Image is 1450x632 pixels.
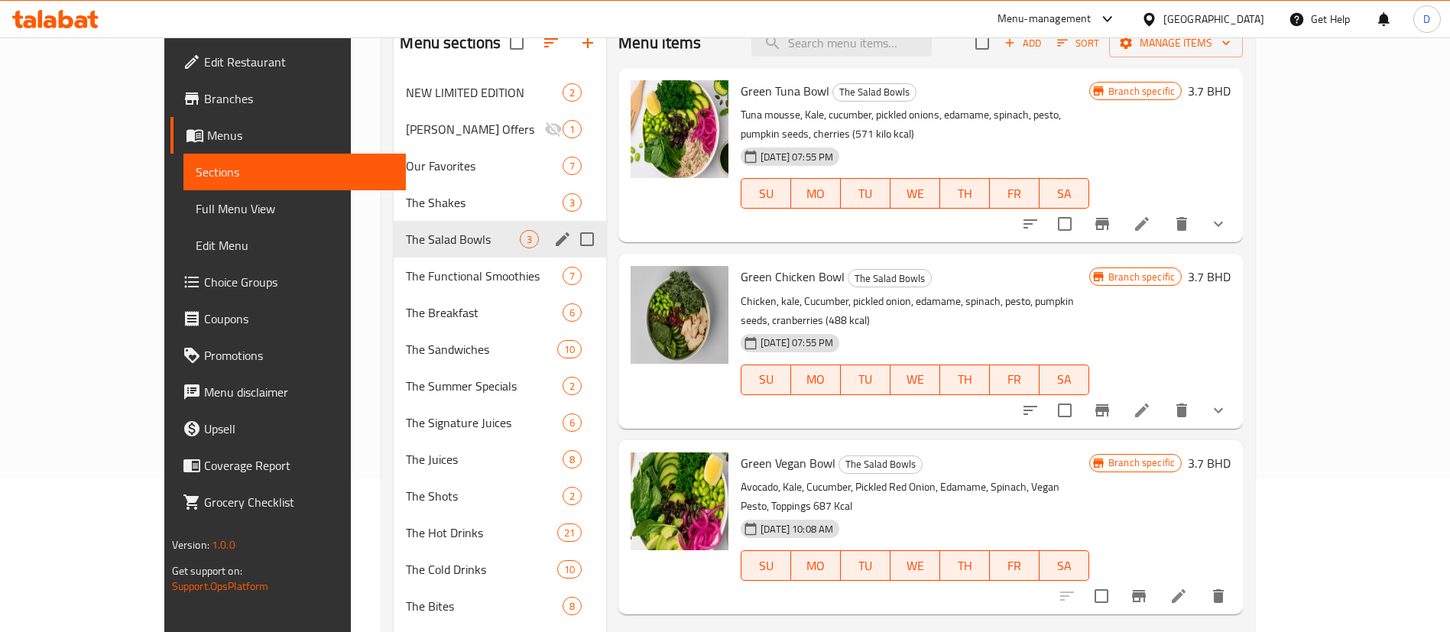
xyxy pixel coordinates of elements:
span: Sort items [1047,31,1109,55]
div: The Salad Bowls [406,230,520,248]
span: 1 [563,122,581,137]
div: The Functional Smoothies7 [394,258,606,294]
span: [DATE] 07:55 PM [754,150,839,164]
a: Full Menu View [183,190,407,227]
span: WE [897,183,934,205]
span: Select section [966,27,998,59]
svg: Show Choices [1209,401,1228,420]
button: Branch-specific-item [1121,578,1157,614]
span: [DATE] 07:55 PM [754,335,839,350]
span: The Salad Bowls [833,83,916,101]
div: The Shakes [406,193,563,212]
span: Edit Restaurant [204,53,394,71]
div: The Cold Drinks [406,560,556,579]
span: Sections [196,163,394,181]
span: The Salad Bowls [848,270,931,287]
a: Sections [183,154,407,190]
span: Choice Groups [204,273,394,291]
span: Menu disclaimer [204,383,394,401]
span: FR [996,555,1033,577]
span: Branch specific [1102,270,1181,284]
span: The Bites [406,597,563,615]
div: The Breakfast [406,303,563,322]
button: TU [841,365,890,395]
div: items [563,377,582,395]
div: The Sandwiches10 [394,331,606,368]
span: TU [847,555,884,577]
div: The Cold Drinks10 [394,551,606,588]
button: MO [791,178,841,209]
div: items [563,487,582,505]
button: delete [1163,206,1200,242]
button: WE [890,365,940,395]
span: The Functional Smoothies [406,267,563,285]
div: The Bites8 [394,588,606,624]
a: Grocery Checklist [170,484,407,520]
span: Sort [1057,34,1099,52]
span: Select to update [1049,208,1081,240]
span: Branch specific [1102,455,1181,470]
span: Promotions [204,346,394,365]
svg: Show Choices [1209,215,1228,233]
span: TU [847,183,884,205]
span: TH [946,183,984,205]
div: The Signature Juices [406,413,563,432]
span: Our Favorites [406,157,563,175]
img: Green Chicken Bowl [631,266,728,364]
span: The Juices [406,450,563,468]
input: search [751,30,932,57]
span: 7 [563,269,581,284]
span: SU [748,183,785,205]
button: FR [990,365,1040,395]
span: Edit Menu [196,236,394,254]
div: The Shakes3 [394,184,606,221]
span: 10 [558,562,581,577]
h2: Menu sections [400,31,501,54]
a: Choice Groups [170,264,407,300]
span: TH [946,368,984,391]
p: Chicken, kale, Cucumber, pickled onion, edamame, spinach, pesto, pumpkin seeds, cranberries (488 ... [741,292,1089,330]
div: The Salad Bowls [839,455,923,474]
span: SA [1046,368,1083,391]
a: Edit menu item [1133,215,1151,233]
span: The Salad Bowls [839,455,922,473]
button: Add section [569,24,606,61]
a: Coverage Report [170,447,407,484]
img: Green Tuna Bowl [631,80,728,178]
a: Edit Restaurant [170,44,407,80]
div: items [557,560,582,579]
div: NEW LIMITED EDITION [406,83,563,102]
button: WE [890,550,940,581]
span: 3 [521,232,538,247]
span: MO [797,555,835,577]
svg: Inactive section [544,120,563,138]
a: Edit menu item [1133,401,1151,420]
div: Menu-management [997,10,1092,28]
button: sort-choices [1012,392,1049,429]
button: Sort [1053,31,1103,55]
div: The Hot Drinks21 [394,514,606,551]
a: Coupons [170,300,407,337]
a: Branches [170,80,407,117]
button: FR [990,178,1040,209]
button: SU [741,365,791,395]
span: 10 [558,342,581,357]
div: items [563,303,582,322]
span: SA [1046,555,1083,577]
a: Promotions [170,337,407,374]
span: The Hot Drinks [406,523,556,542]
span: The Sandwiches [406,340,556,358]
span: MO [797,183,835,205]
span: WE [897,368,934,391]
div: items [563,120,582,138]
span: [DATE] 10:08 AM [754,522,839,536]
div: The Signature Juices6 [394,404,606,441]
span: 8 [563,452,581,467]
a: Menus [170,117,407,154]
button: sort-choices [1012,206,1049,242]
button: MO [791,550,841,581]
